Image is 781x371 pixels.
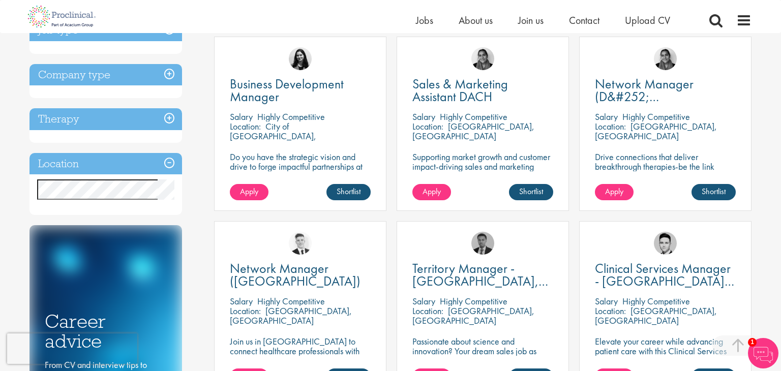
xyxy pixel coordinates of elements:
p: Highly Competitive [622,295,690,307]
a: Join us [518,14,544,27]
p: [GEOGRAPHIC_DATA], [GEOGRAPHIC_DATA] [230,305,352,326]
span: Apply [605,186,623,197]
a: Clinical Services Manager - [GEOGRAPHIC_DATA], [GEOGRAPHIC_DATA] [595,262,736,288]
span: Apply [423,186,441,197]
a: Shortlist [326,184,371,200]
span: Location: [230,120,261,132]
p: Drive connections that deliver breakthrough therapies-be the link between innovation and impact i... [595,152,736,191]
h3: Career advice [45,312,167,351]
a: Business Development Manager [230,78,371,103]
a: Territory Manager - [GEOGRAPHIC_DATA], [GEOGRAPHIC_DATA] [412,262,553,288]
a: Apply [412,184,451,200]
span: Salary [412,295,435,307]
a: Network Manager ([GEOGRAPHIC_DATA]) [230,262,371,288]
p: Highly Competitive [440,111,507,122]
span: Location: [412,305,443,317]
iframe: reCAPTCHA [7,333,137,364]
a: Shortlist [509,184,553,200]
span: Salary [412,111,435,122]
a: Jobs [416,14,433,27]
span: Location: [595,305,626,317]
span: Apply [240,186,258,197]
img: Nicolas Daniel [289,232,312,255]
span: Location: [230,305,261,317]
img: Indre Stankeviciute [289,47,312,70]
span: Location: [595,120,626,132]
a: Shortlist [692,184,736,200]
span: Sales & Marketing Assistant DACH [412,75,508,105]
p: Highly Competitive [622,111,690,122]
h3: Therapy [29,108,182,130]
p: Passionate about science and innovation? Your dream sales job as Territory Manager awaits! [412,336,553,365]
img: Carl Gbolade [471,232,494,255]
img: Chatbot [748,338,778,368]
span: Salary [595,111,618,122]
a: About us [459,14,493,27]
img: Anjali Parbhu [654,47,677,70]
p: Highly Competitive [440,295,507,307]
a: Apply [595,184,634,200]
p: [GEOGRAPHIC_DATA], [GEOGRAPHIC_DATA] [595,305,717,326]
h3: Location [29,153,182,175]
span: Business Development Manager [230,75,344,105]
a: Sales & Marketing Assistant DACH [412,78,553,103]
span: Network Manager ([GEOGRAPHIC_DATA]) [230,260,361,290]
a: Upload CV [625,14,670,27]
span: Territory Manager - [GEOGRAPHIC_DATA], [GEOGRAPHIC_DATA] [412,260,548,302]
a: Network Manager (D&#252;[GEOGRAPHIC_DATA]) [595,78,736,103]
img: Anjali Parbhu [471,47,494,70]
p: Highly Competitive [257,295,325,307]
p: Do you have the strategic vision and drive to forge impactful partnerships at the forefront of ph... [230,152,371,210]
span: Network Manager (D&#252;[GEOGRAPHIC_DATA]) [595,75,722,118]
p: [GEOGRAPHIC_DATA], [GEOGRAPHIC_DATA] [595,120,717,142]
span: 1 [748,338,757,347]
a: Contact [569,14,599,27]
p: Highly Competitive [257,111,325,122]
p: Supporting market growth and customer impact-driving sales and marketing excellence across DACH i... [412,152,553,191]
span: Salary [230,295,253,307]
a: Apply [230,184,268,200]
span: Salary [595,295,618,307]
span: Location: [412,120,443,132]
span: Salary [230,111,253,122]
p: [GEOGRAPHIC_DATA], [GEOGRAPHIC_DATA] [412,305,534,326]
span: Clinical Services Manager - [GEOGRAPHIC_DATA], [GEOGRAPHIC_DATA] [595,260,734,302]
p: City of [GEOGRAPHIC_DATA], [GEOGRAPHIC_DATA] [230,120,316,151]
p: [GEOGRAPHIC_DATA], [GEOGRAPHIC_DATA] [412,120,534,142]
h3: Company type [29,64,182,86]
img: Connor Lynes [654,232,677,255]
